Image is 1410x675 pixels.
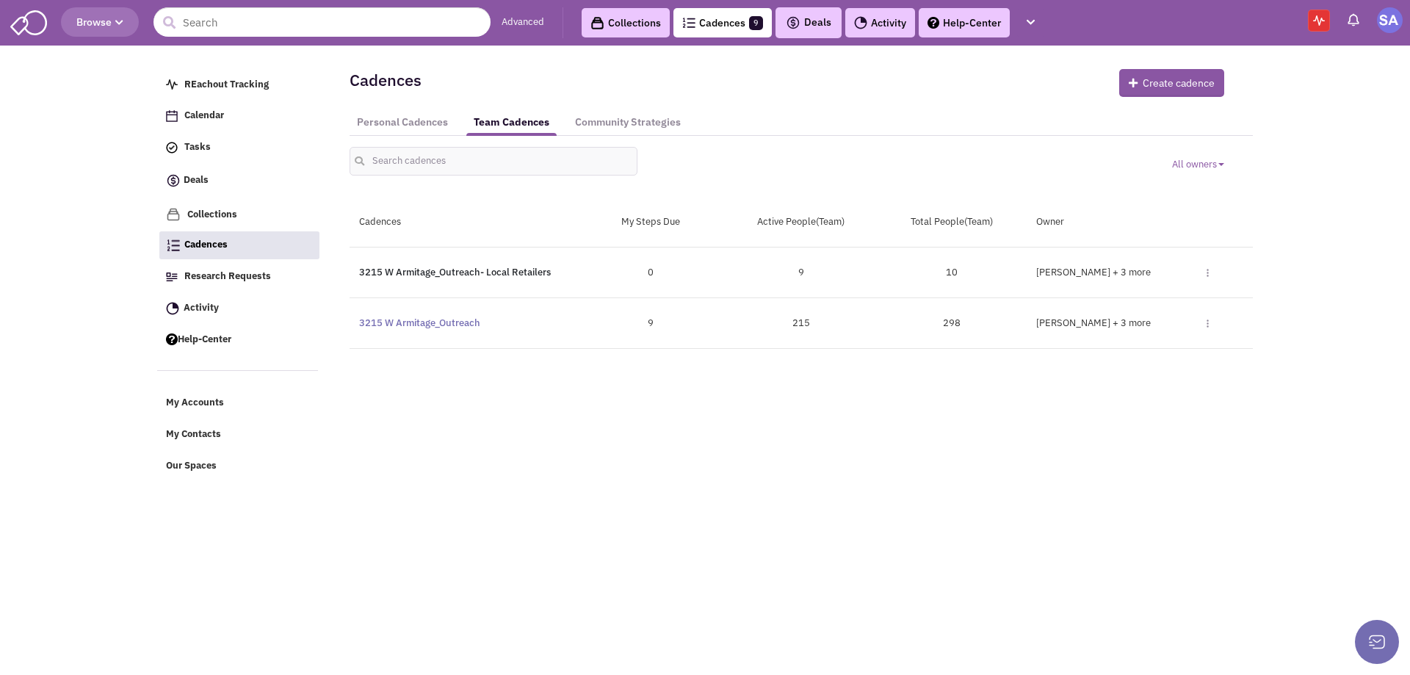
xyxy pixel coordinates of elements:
[187,208,237,220] span: Collections
[159,102,319,130] a: Calendar
[575,317,726,331] div: 9
[184,301,219,314] span: Activity
[184,78,269,90] span: REachout Tracking
[854,16,867,29] img: Activity.png
[159,231,319,259] a: Cadences
[919,8,1010,37] a: Help-Center
[749,16,763,30] span: 9
[1207,320,1209,328] img: editmenu
[159,326,319,354] a: Help-Center
[781,13,836,32] button: Deals
[726,317,876,331] div: 215
[184,239,228,251] span: Cadences
[166,459,217,472] span: Our Spaces
[350,73,422,87] h2: Cadences
[1036,266,1191,280] div: [PERSON_NAME]
[166,302,179,315] img: Activity.png
[582,8,670,37] a: Collections
[1119,69,1224,97] button: Create cadence
[159,389,319,417] a: My Accounts
[159,165,319,197] a: Deals
[673,8,772,37] a: Cadences9
[466,109,557,136] a: Team Cadences
[1027,215,1253,229] div: Owner
[159,295,319,322] a: Activity
[166,397,224,409] span: My Accounts
[876,266,1027,280] div: 10
[159,201,319,229] a: Collections
[575,266,726,280] div: 0
[166,333,178,345] img: help.png
[166,272,178,281] img: Research.png
[166,110,178,122] img: Calendar.png
[876,317,1027,331] div: 298
[928,17,939,29] img: help.png
[876,215,1027,229] div: Total People(Team)
[184,141,211,154] span: Tasks
[76,15,123,29] span: Browse
[502,15,544,29] a: Advanced
[1377,7,1403,33] img: Sarah Aiyash
[575,215,726,229] div: My Steps Due
[166,142,178,154] img: icon-tasks.png
[153,7,491,37] input: Search
[1036,317,1191,331] div: [PERSON_NAME]
[184,270,271,282] span: Research Requests
[682,18,695,28] img: Cadences_logo.png
[786,14,800,32] img: icon-deals.svg
[166,172,181,189] img: icon-deals.svg
[159,134,319,162] a: Tasks
[1113,317,1151,329] span: + 3 more
[350,109,455,136] a: Personal Cadences
[61,7,139,37] button: Browse
[159,71,319,99] a: REachout Tracking
[184,109,224,122] span: Calendar
[1113,266,1151,278] span: + 3 more
[159,263,319,291] a: Research Requests
[1207,269,1209,277] img: editmenu
[350,147,638,176] input: Search cadences
[10,7,47,35] img: SmartAdmin
[726,215,876,229] div: Active People(Team)
[167,239,180,251] img: Cadences_logo.png
[845,8,915,37] a: Activity
[350,215,576,229] div: Cadences
[1172,158,1224,170] a: All owners
[568,109,688,136] a: Community Strategies
[590,16,604,30] img: icon-collection-lavender-black.svg
[726,266,876,280] div: 9
[166,207,181,222] img: icon-collection-lavender.png
[786,15,831,29] span: Deals
[359,266,551,278] a: 3215 W Armitage_Outreach- Local Retailers
[159,421,319,449] a: My Contacts
[159,452,319,480] a: Our Spaces
[359,317,480,329] a: 3215 W Armitage_Outreach
[166,428,221,441] span: My Contacts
